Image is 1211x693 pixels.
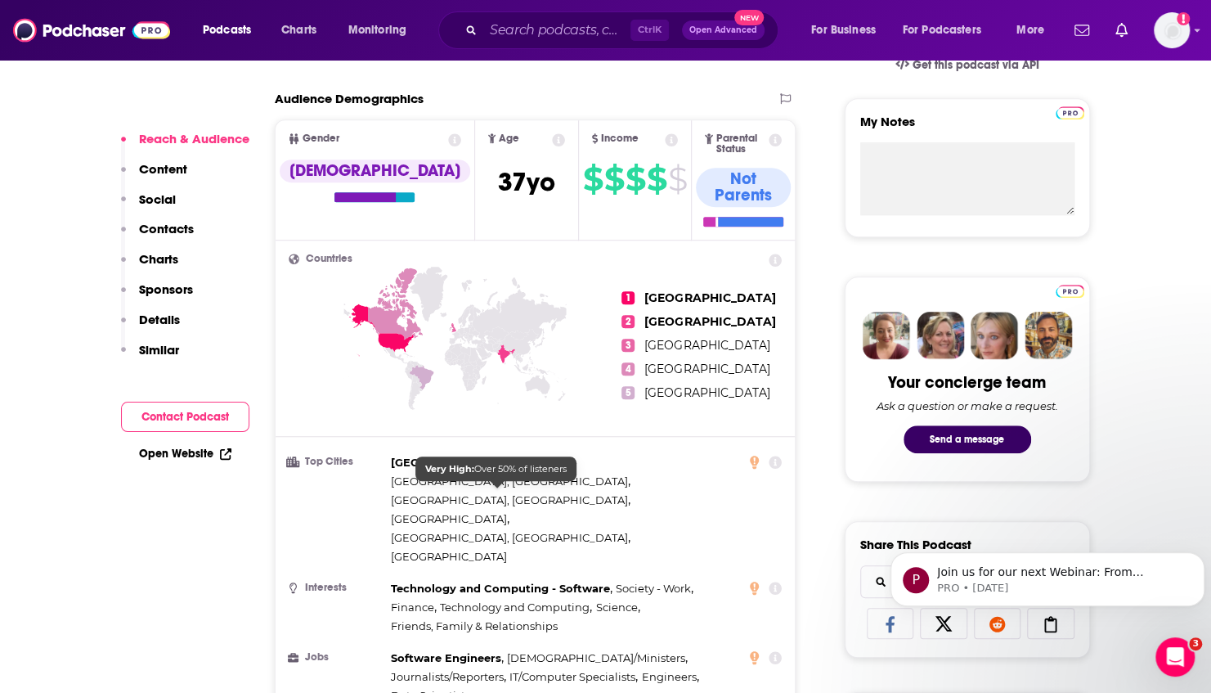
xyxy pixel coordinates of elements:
input: Email address or username... [874,566,1061,597]
span: , [642,668,699,686]
b: Very High: [425,463,474,475]
input: Search podcasts, credits, & more... [483,17,630,43]
span: Podcasts [203,19,251,42]
span: Logged in as WE_Broadcast1 [1154,12,1190,48]
button: open menu [800,17,896,43]
p: Contacts [139,221,194,236]
button: open menu [337,17,428,43]
button: open menu [1005,17,1065,43]
button: Social [121,191,176,222]
span: , [440,598,592,617]
div: Search followers [860,565,1074,598]
span: Software Engineers [391,651,501,664]
button: Send a message [904,425,1031,453]
span: $ [626,166,645,192]
span: , [391,598,437,617]
span: Over 50% of listeners [425,463,567,475]
span: 3 [1189,637,1202,650]
button: Contacts [121,221,194,251]
button: Contact Podcast [121,402,249,432]
a: Charts [271,17,326,43]
a: Pro website [1056,282,1084,298]
a: Show notifications dropdown [1068,16,1096,44]
span: [GEOGRAPHIC_DATA] [644,385,769,400]
a: Get this podcast via API [882,45,1052,85]
span: [GEOGRAPHIC_DATA] [391,456,514,469]
img: Podchaser - Follow, Share and Rate Podcasts [13,15,170,46]
span: Income [601,133,639,144]
span: Age [499,133,519,144]
p: Sponsors [139,281,193,297]
span: For Business [811,19,876,42]
span: , [596,598,640,617]
div: [DEMOGRAPHIC_DATA] [280,160,470,182]
img: Sydney Profile [863,312,910,359]
span: $ [583,166,603,192]
span: Ctrl K [630,20,669,41]
label: My Notes [860,114,1074,142]
span: Join us for our next Webinar: From Pushback to Payoff: Building Buy-In for Niche Podcast Placemen... [53,47,298,418]
span: $ [647,166,666,192]
span: , [391,510,509,529]
span: , [391,649,504,668]
img: Podchaser Pro [1056,106,1084,119]
a: Share on Facebook [867,608,914,639]
span: Engineers [642,670,697,683]
span: [GEOGRAPHIC_DATA] [644,338,769,353]
span: For Podcasters [903,19,981,42]
a: Show notifications dropdown [1109,16,1134,44]
span: $ [668,166,687,192]
span: 1 [621,291,635,304]
span: Countries [306,254,352,264]
p: Content [139,161,187,177]
span: , [391,453,517,472]
span: 37 yo [498,166,555,198]
button: Reach & Audience [121,131,249,161]
span: Science [596,601,638,614]
button: Details [121,312,180,342]
p: Social [139,191,176,207]
span: , [391,472,630,491]
span: New [734,10,764,25]
span: , [391,529,630,547]
h2: Audience Demographics [275,91,424,106]
p: Similar [139,342,179,358]
span: 2 [621,315,635,328]
svg: Add a profile image [1177,12,1190,25]
span: Friends, Family & Relationships [391,619,558,632]
span: [GEOGRAPHIC_DATA] [391,550,507,563]
button: open menu [892,17,1005,43]
div: Your concierge team [888,372,1046,393]
span: [GEOGRAPHIC_DATA], [GEOGRAPHIC_DATA] [391,475,628,488]
span: Technology and Computing [440,601,590,614]
button: Similar [121,342,179,372]
span: Open Advanced [689,26,757,34]
span: , [391,491,630,510]
span: Monitoring [348,19,406,42]
img: Podchaser Pro [1056,285,1084,298]
img: User Profile [1154,12,1190,48]
img: Jon Profile [1025,312,1072,359]
img: Barbara Profile [917,312,964,359]
span: , [509,668,638,686]
button: Sponsors [121,281,193,312]
button: open menu [191,17,272,43]
span: Parental Status [716,133,766,155]
div: Search podcasts, credits, & more... [454,11,794,49]
p: Charts [139,251,178,267]
span: Get this podcast via API [912,58,1038,72]
iframe: Intercom notifications message [884,518,1211,632]
span: Society - Work [616,582,691,595]
span: [GEOGRAPHIC_DATA] [644,290,775,305]
div: Not Parents [696,168,791,207]
span: [GEOGRAPHIC_DATA], [GEOGRAPHIC_DATA] [391,531,628,544]
span: Technology and Computing - Software [391,582,610,595]
span: More [1016,19,1044,42]
span: Finance [391,601,434,614]
span: [GEOGRAPHIC_DATA] [644,362,769,376]
span: , [616,579,693,598]
button: Charts [121,251,178,281]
